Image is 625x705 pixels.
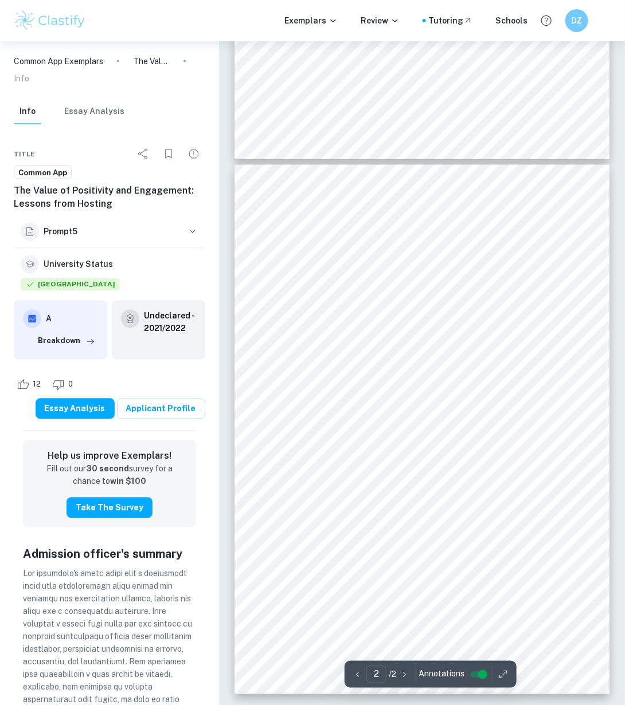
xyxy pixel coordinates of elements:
h5: Admission officer's summary [23,546,196,563]
div: Bookmark [157,143,180,166]
span: drink. This response is generally counterintuitive to what I’ve been taught in school, which [270,73,566,81]
strong: 30 second [86,464,129,474]
h6: Prompt 5 [44,226,182,238]
button: Essay Analysis [64,99,124,124]
span: other people. Hosting taught me the value of being totally engaged and fully present, which [270,212,571,220]
img: Clastify logo [14,9,87,32]
a: Tutoring [428,14,472,27]
span: Title [14,149,35,159]
p: Fill out our survey for a chance to [32,463,187,489]
div: Dislike [49,376,79,394]
h6: Help us improve Exemplars! [32,450,187,463]
a: Undeclared - 2021/2022 [144,310,196,335]
button: Breakdown [35,333,98,350]
span: means defusing an uncomfortable conversation with a customer who has had too much to [270,63,567,70]
span: that sometimes I need to keep my mouth shut and deal with issues on my own, even if it [270,52,561,60]
button: Take the Survey [67,498,153,518]
p: Review [361,14,400,27]
span: [GEOGRAPHIC_DATA] [21,278,120,291]
span: 0 [62,379,79,391]
button: Prompt5 [14,216,205,248]
button: DZ [565,9,588,32]
p: The Value of Positivity and Engagement: Lessons from Hosting [133,55,170,68]
span: allowed me to commit myself to the people and environment around me. This job took me [270,223,567,230]
div: Accepted: The Tulane University of New Orleans [21,278,120,294]
button: Info [14,99,41,124]
button: Essay Analysis [36,399,115,419]
a: Schools [495,14,528,27]
h6: The Value of Positivity and Engagement: Lessons from Hosting [14,184,205,211]
a: Common App Exemplars [14,55,103,68]
div: Like [14,376,47,394]
p: Exemplars [284,14,338,27]
span: I absolutely loved this job. I discovered how much I enjoy working with and learning from [270,202,562,210]
span: cleaned and little kids have paper and crayons. On the other hand, this job also taught me [270,42,564,49]
button: Help and Feedback [537,11,556,30]
a: Applicant Profile [117,399,205,419]
a: Common App [14,166,72,180]
span: out of my comfort zone, but I have no doubt that what I learned will help me in every stage [270,234,569,241]
span: is to speak up and seek help from peers or teachers. In this business, one is often told to [270,84,560,91]
h6: University Status [44,258,113,271]
span: 12 [26,379,47,391]
div: Report issue [182,143,205,166]
h6: A [46,313,98,325]
span: Annotations [419,668,464,680]
span: of my life, including when I go back next summer. [270,244,432,251]
span: it taught me to have faith in myself and be more independent. [270,104,474,112]
h6: DZ [571,14,584,27]
p: / 2 [389,668,396,681]
div: Share [132,143,155,166]
span: Common App [14,167,71,179]
p: Info [14,72,29,85]
strong: win $100 [110,477,146,486]
span: “figure it out yourself” or “just fix it”. Initially this was challenging, but I soon discovered ... [270,94,571,101]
